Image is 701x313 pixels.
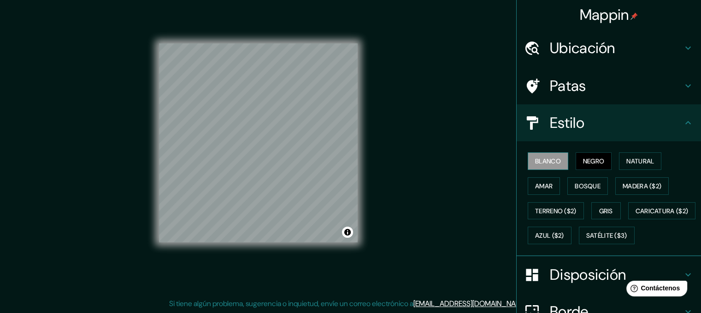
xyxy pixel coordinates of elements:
font: Patas [550,76,586,96]
font: Azul ($2) [535,232,564,240]
button: Activar o desactivar atribución [342,227,353,238]
font: Ubicación [550,38,615,58]
font: Blanco [535,157,561,165]
div: Patas [517,67,701,104]
button: Blanco [528,152,568,170]
button: Bosque [567,177,608,195]
button: Negro [576,152,612,170]
font: Madera ($2) [623,182,661,190]
font: Caricatura ($2) [636,207,689,215]
button: Satélite ($3) [579,227,635,244]
font: Terreno ($2) [535,207,577,215]
div: Disposición [517,256,701,293]
button: Madera ($2) [615,177,669,195]
font: Satélite ($3) [586,232,627,240]
font: Si tiene algún problema, sugerencia o inquietud, envíe un correo electrónico a [169,299,413,308]
canvas: Mapa [159,43,358,242]
button: Azul ($2) [528,227,571,244]
font: Amar [535,182,553,190]
div: Ubicación [517,30,701,66]
img: pin-icon.png [630,12,638,20]
font: Mappin [580,5,629,24]
iframe: Lanzador de widgets de ayuda [619,277,691,303]
a: [EMAIL_ADDRESS][DOMAIN_NAME] [413,299,527,308]
button: Gris [591,202,621,220]
font: Natural [626,157,654,165]
button: Amar [528,177,560,195]
font: Disposición [550,265,626,284]
button: Caricatura ($2) [628,202,696,220]
button: Terreno ($2) [528,202,584,220]
font: Negro [583,157,605,165]
div: Estilo [517,104,701,141]
font: Estilo [550,113,584,132]
font: Bosque [575,182,601,190]
font: Gris [599,207,613,215]
button: Natural [619,152,661,170]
